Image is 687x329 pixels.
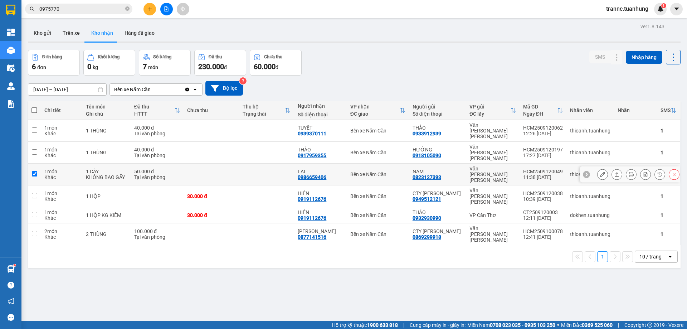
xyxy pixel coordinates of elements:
div: Khác [44,131,79,136]
div: NAM [413,169,462,174]
div: 0919112676 [298,215,326,221]
span: plus [147,6,152,11]
span: đ [276,64,278,70]
span: đơn [37,64,46,70]
button: caret-down [670,3,683,15]
div: Tại văn phòng [134,234,180,240]
th: Toggle SortBy [347,101,409,120]
button: SMS [589,50,611,63]
div: 100.000 đ [134,228,180,234]
div: 0823127393 [413,174,441,180]
div: Đơn hàng [42,54,62,59]
div: Thu hộ [243,104,285,110]
span: close-circle [125,6,130,11]
span: question-circle [8,282,14,289]
div: Người nhận [298,103,343,109]
div: THẢO [413,209,462,215]
div: Mã GD [523,104,557,110]
div: VP nhận [350,104,400,110]
img: solution-icon [7,100,15,108]
div: 0986659406 [298,174,326,180]
svg: open [192,87,198,92]
div: Người gửi [413,104,462,110]
div: HCM2509120197 [523,147,563,153]
div: Văn [PERSON_NAME] [PERSON_NAME] [469,144,516,161]
span: aim [180,6,185,11]
div: HCM2509100078 [523,228,563,234]
div: 1 món [44,169,79,174]
span: 1 [662,3,665,8]
span: 60.000 [254,62,276,71]
img: warehouse-icon [7,82,15,90]
button: 1 [597,251,608,262]
span: trannc.tuanhung [600,4,654,13]
div: 1 THÙNG [86,128,127,134]
div: 1 món [44,209,79,215]
div: 1 món [44,125,79,131]
div: 1 [661,212,676,218]
div: SMS [661,107,671,113]
div: 17:27 [DATE] [523,153,563,158]
div: 12:26 [DATE] [523,131,563,136]
div: 10 / trang [639,253,662,260]
div: Ngày ĐH [523,111,557,117]
div: Đã thu [209,54,222,59]
div: Đã thu [134,104,174,110]
div: 30.000 đ [187,193,235,199]
div: Văn [PERSON_NAME] [PERSON_NAME] [469,188,516,205]
span: ⚪️ [557,324,559,326]
div: Số điện thoại [298,112,343,117]
div: 0933912939 [413,131,441,136]
div: 12:11 [DATE] [523,215,563,221]
button: aim [177,3,189,15]
div: 0918105090 [413,153,441,158]
button: Số lượng7món [139,50,191,76]
div: thioanh.tuanhung [570,128,610,134]
input: Select a date range. [28,84,106,95]
div: Trạng thái [243,111,285,117]
div: Ghi chú [86,111,127,117]
button: file-add [160,3,173,15]
div: CTY HOÀNG KIM [413,190,462,196]
span: 230.000 [198,62,224,71]
div: 40.000 đ [134,125,180,131]
span: close-circle [125,6,130,13]
img: warehouse-icon [7,265,15,273]
div: 0919112676 [298,196,326,202]
strong: 0708 023 035 - 0935 103 250 [490,322,555,328]
span: environment [41,17,47,23]
div: 0917959355 [298,153,326,158]
div: HƯỚNG [413,147,462,153]
div: 12:41 [DATE] [523,234,563,240]
span: file-add [164,6,169,11]
div: 11:38 [DATE] [523,174,563,180]
div: HCM2509120062 [523,125,563,131]
span: notification [8,298,14,305]
div: ver 1.8.143 [640,23,664,30]
div: HIỀN [298,209,343,215]
div: Khác [44,215,79,221]
div: HIỀN [298,190,343,196]
button: Khối lượng0kg [83,50,135,76]
button: plus [143,3,156,15]
span: Miền Bắc [561,321,613,329]
span: caret-down [673,6,680,12]
div: 1 món [44,190,79,196]
th: Toggle SortBy [657,101,680,120]
svg: Clear value [184,87,190,92]
div: HTTT [134,111,174,117]
div: 30.000 đ [187,212,235,218]
sup: 1 [661,3,666,8]
button: Đã thu230.000đ [194,50,246,76]
div: thioanh.tuanhung [570,193,610,199]
span: search [30,6,35,11]
div: Tại văn phòng [134,131,180,136]
div: Văn [PERSON_NAME] [PERSON_NAME] [469,226,516,243]
span: Cung cấp máy in - giấy in: [410,321,466,329]
img: warehouse-icon [7,64,15,72]
div: Chi tiết [44,107,79,113]
div: Khác [44,196,79,202]
div: 1 HỘP KG KIỂM [86,212,127,218]
img: dashboard-icon [7,29,15,36]
div: 1 CÂY [86,169,127,174]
